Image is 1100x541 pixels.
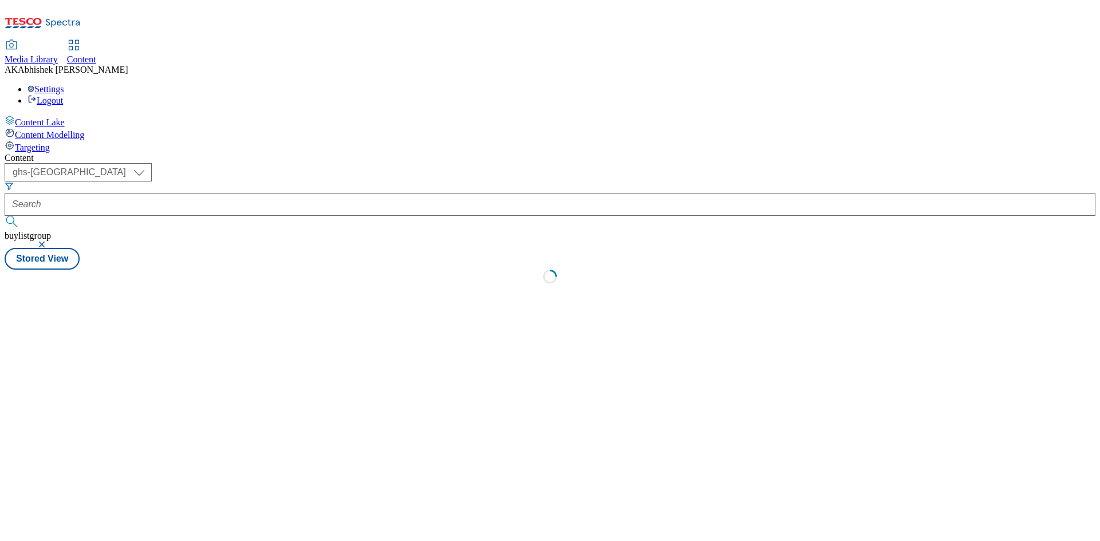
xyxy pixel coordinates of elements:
a: Content [67,41,96,65]
a: Settings [27,84,64,94]
button: Stored View [5,248,80,270]
span: buylistgroup [5,231,51,240]
a: Logout [27,96,63,105]
a: Content Modelling [5,128,1095,140]
span: Abhishek [PERSON_NAME] [18,65,128,74]
a: Targeting [5,140,1095,153]
div: Content [5,153,1095,163]
span: AK [5,65,18,74]
span: Content Modelling [15,130,84,140]
input: Search [5,193,1095,216]
span: Content [67,54,96,64]
a: Media Library [5,41,58,65]
a: Content Lake [5,115,1095,128]
span: Media Library [5,54,58,64]
span: Content Lake [15,117,65,127]
span: Targeting [15,143,50,152]
svg: Search Filters [5,181,14,191]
